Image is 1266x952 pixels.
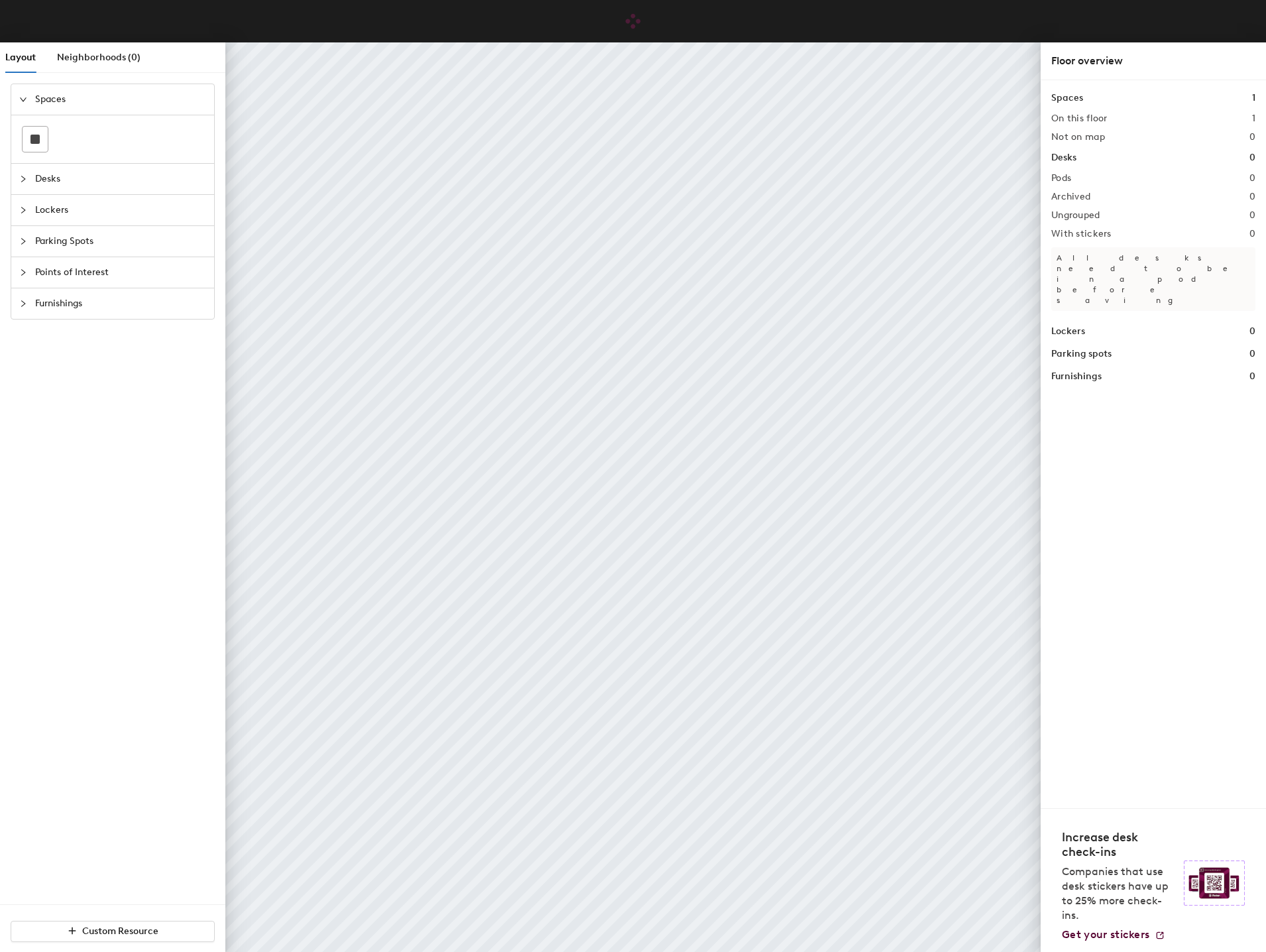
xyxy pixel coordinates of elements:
[35,84,206,115] span: Spaces
[1051,113,1108,124] h2: On this floor
[1062,830,1176,859] h4: Increase desk check-ins
[35,195,206,225] span: Lockers
[1051,91,1083,105] h1: Spaces
[1184,861,1245,906] img: Sticker logo
[11,921,215,942] button: Custom Resource
[1249,192,1255,202] h2: 0
[35,164,206,194] span: Desks
[1051,347,1112,361] h1: Parking spots
[1051,369,1102,384] h1: Furnishings
[1062,928,1149,941] span: Get your stickers
[19,206,27,214] span: collapsed
[1051,247,1255,311] p: All desks need to be in a pod before saving
[1249,347,1255,361] h1: 0
[1051,53,1255,69] div: Floor overview
[1249,132,1255,143] h2: 0
[1051,210,1100,221] h2: Ungrouped
[1051,173,1071,184] h2: Pods
[1249,324,1255,339] h1: 0
[1249,150,1255,165] h1: 0
[1051,324,1085,339] h1: Lockers
[1252,91,1255,105] h1: 1
[57,52,141,63] span: Neighborhoods (0)
[35,257,206,288] span: Points of Interest
[19,175,27,183] span: collapsed
[35,288,206,319] span: Furnishings
[1051,192,1090,202] h2: Archived
[1249,229,1255,239] h2: 0
[1249,173,1255,184] h2: 0
[35,226,206,257] span: Parking Spots
[1062,864,1176,923] p: Companies that use desk stickers have up to 25% more check-ins.
[19,237,27,245] span: collapsed
[1051,229,1112,239] h2: With stickers
[19,300,27,308] span: collapsed
[82,925,158,937] span: Custom Resource
[19,268,27,276] span: collapsed
[1051,132,1105,143] h2: Not on map
[1051,150,1076,165] h1: Desks
[19,95,27,103] span: expanded
[1062,928,1165,941] a: Get your stickers
[1252,113,1255,124] h2: 1
[1249,369,1255,384] h1: 0
[1249,210,1255,221] h2: 0
[5,52,36,63] span: Layout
